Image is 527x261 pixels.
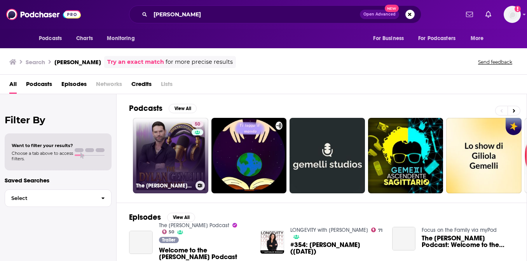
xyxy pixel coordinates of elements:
[129,212,195,222] a: EpisodesView All
[418,33,455,44] span: For Podcasters
[476,59,515,65] button: Send feedback
[6,7,81,22] img: Podchaser - Follow, Share and Rate Podcasts
[413,31,467,46] button: open menu
[131,78,152,94] a: Credits
[504,6,521,23] img: User Profile
[482,8,494,21] a: Show notifications dropdown
[290,227,368,233] a: LONGEVITY with Nathalie Niddam
[26,58,45,66] h3: Search
[71,31,98,46] a: Charts
[159,222,229,229] a: The Dylan Gemelli Podcast
[463,8,476,21] a: Show notifications dropdown
[385,5,399,12] span: New
[260,230,284,254] img: #354: Dylan Gemelli (Feb 5)
[504,6,521,23] span: Logged in as heidi.egloff
[360,10,399,19] button: Open AdvancedNew
[9,78,17,94] a: All
[76,33,93,44] span: Charts
[159,247,251,260] a: Welcome to the Dylan Gemelli Podcast
[290,242,383,255] span: #354: [PERSON_NAME] ([DATE])
[363,12,396,16] span: Open Advanced
[129,103,162,113] h2: Podcasts
[133,118,208,193] a: 50The [PERSON_NAME] Podcast
[12,143,73,148] span: Want to filter your results?
[26,78,52,94] a: Podcasts
[465,31,494,46] button: open menu
[96,78,122,94] span: Networks
[504,6,521,23] button: Show profile menu
[5,189,112,207] button: Select
[161,78,173,94] span: Lists
[422,235,514,248] a: The Dylan Gemelli Podcast: Welcome to the Dylan Gemelli Podcast
[166,58,233,67] span: for more precise results
[192,121,203,127] a: 50
[515,6,521,12] svg: Add a profile image
[129,103,197,113] a: PodcastsView All
[129,212,161,222] h2: Episodes
[107,58,164,67] a: Try an exact match
[12,151,73,161] span: Choose a tab above to access filters.
[136,182,192,189] h3: The [PERSON_NAME] Podcast
[162,238,175,242] span: Trailer
[422,227,497,233] a: Focus on the Family via myPod
[33,31,72,46] button: open menu
[107,33,134,44] span: Monitoring
[54,58,101,66] h3: [PERSON_NAME]
[195,121,200,128] span: 50
[290,242,383,255] a: #354: Dylan Gemelli (Feb 5)
[5,114,112,126] h2: Filter By
[129,231,153,254] a: Welcome to the Dylan Gemelli Podcast
[159,247,251,260] span: Welcome to the [PERSON_NAME] Podcast
[39,33,62,44] span: Podcasts
[392,227,416,250] a: The Dylan Gemelli Podcast: Welcome to the Dylan Gemelli Podcast
[169,104,197,113] button: View All
[61,78,87,94] a: Episodes
[373,33,404,44] span: For Business
[378,229,382,232] span: 71
[101,31,145,46] button: open menu
[368,31,414,46] button: open menu
[162,229,175,234] a: 50
[169,230,174,234] span: 50
[5,196,95,201] span: Select
[422,235,514,248] span: The [PERSON_NAME] Podcast: Welcome to the [PERSON_NAME] Podcast
[150,8,360,21] input: Search podcasts, credits, & more...
[471,33,484,44] span: More
[129,5,421,23] div: Search podcasts, credits, & more...
[5,177,112,184] p: Saved Searches
[371,228,382,232] a: 71
[167,213,195,222] button: View All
